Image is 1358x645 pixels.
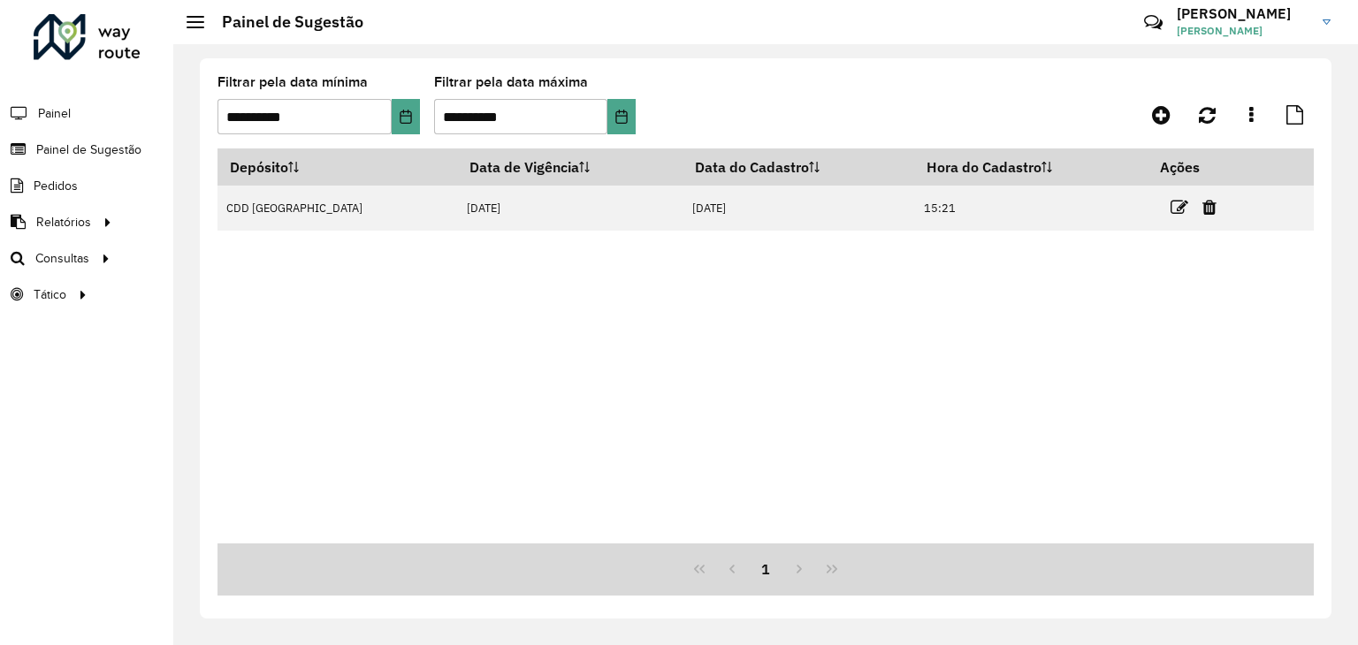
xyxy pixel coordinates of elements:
th: Depósito [217,148,458,186]
a: Excluir [1202,195,1217,219]
button: 1 [749,552,782,586]
span: Painel [38,104,71,123]
span: [PERSON_NAME] [1177,23,1309,39]
label: Filtrar pela data mínima [217,72,368,93]
a: Editar [1171,195,1188,219]
button: Choose Date [392,99,420,134]
span: Tático [34,285,66,304]
th: Ações [1148,148,1254,186]
td: [DATE] [683,186,914,231]
th: Hora do Cadastro [914,148,1148,186]
th: Data de Vigência [458,148,683,186]
h3: [PERSON_NAME] [1177,5,1309,22]
td: [DATE] [458,186,683,231]
span: Pedidos [34,177,78,195]
span: Relatórios [36,213,91,231]
td: 15:21 [914,186,1148,231]
a: Contato Rápido [1134,4,1172,42]
span: Consultas [35,249,89,268]
label: Filtrar pela data máxima [434,72,588,93]
span: Painel de Sugestão [36,140,141,159]
h2: Painel de Sugestão [204,12,363,32]
td: CDD [GEOGRAPHIC_DATA] [217,186,458,231]
th: Data do Cadastro [683,148,914,186]
button: Choose Date [607,99,636,134]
